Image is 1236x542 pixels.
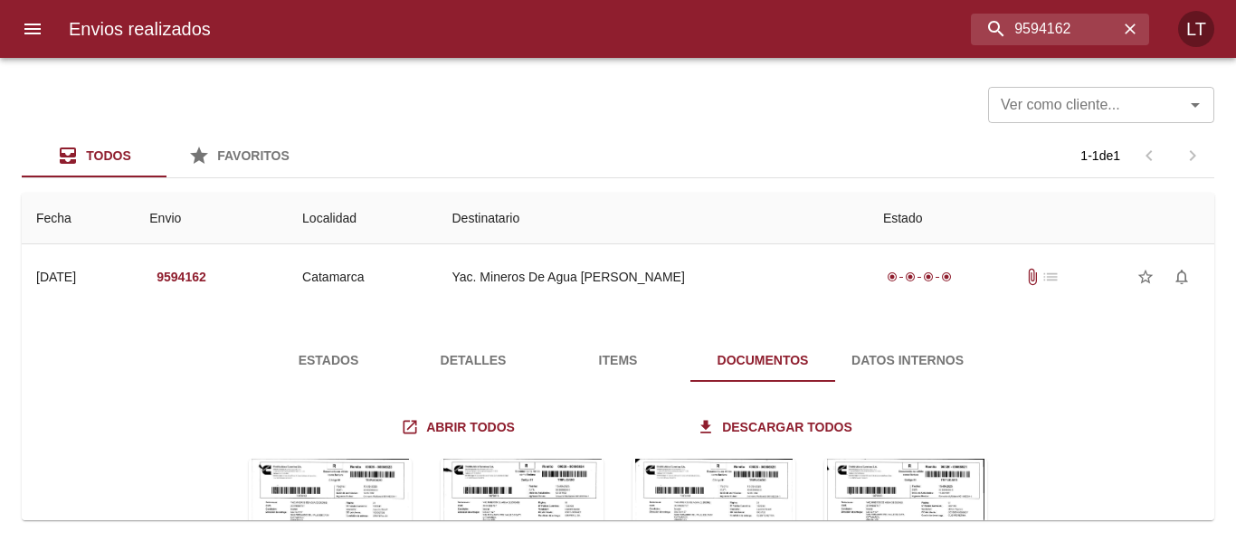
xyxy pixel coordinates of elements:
[1023,268,1041,286] span: Tiene documentos adjuntos
[22,134,311,177] div: Tabs Envios
[1127,259,1164,295] button: Agregar a favoritos
[135,193,288,244] th: Envio
[438,244,869,309] td: Yac. Mineros De Agua [PERSON_NAME]
[157,266,206,289] em: 9594162
[923,271,934,282] span: radio_button_checked
[971,14,1118,45] input: buscar
[288,193,437,244] th: Localidad
[36,270,76,284] div: [DATE]
[1136,268,1155,286] span: star_border
[256,338,980,382] div: Tabs detalle de guia
[556,349,680,372] span: Items
[1178,11,1214,47] div: Abrir información de usuario
[69,14,211,43] h6: Envios realizados
[693,411,860,444] a: Descargar todos
[1183,92,1208,118] button: Abrir
[941,271,952,282] span: radio_button_checked
[1171,134,1214,177] span: Pagina siguiente
[397,411,522,444] a: Abrir todos
[267,349,390,372] span: Estados
[22,193,135,244] th: Fecha
[288,244,437,309] td: Catamarca
[217,148,290,163] span: Favoritos
[1041,268,1060,286] span: No tiene pedido asociado
[905,271,916,282] span: radio_button_checked
[86,148,131,163] span: Todos
[412,349,535,372] span: Detalles
[887,271,898,282] span: radio_button_checked
[1080,147,1120,165] p: 1 - 1 de 1
[869,193,1214,244] th: Estado
[404,416,515,439] span: Abrir todos
[438,193,869,244] th: Destinatario
[701,349,824,372] span: Documentos
[1164,259,1200,295] button: Activar notificaciones
[846,349,969,372] span: Datos Internos
[1178,11,1214,47] div: LT
[883,268,956,286] div: Entregado
[149,261,214,294] button: 9594162
[11,7,54,51] button: menu
[1127,147,1171,162] span: Pagina anterior
[1173,268,1191,286] span: notifications_none
[700,416,852,439] span: Descargar todos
